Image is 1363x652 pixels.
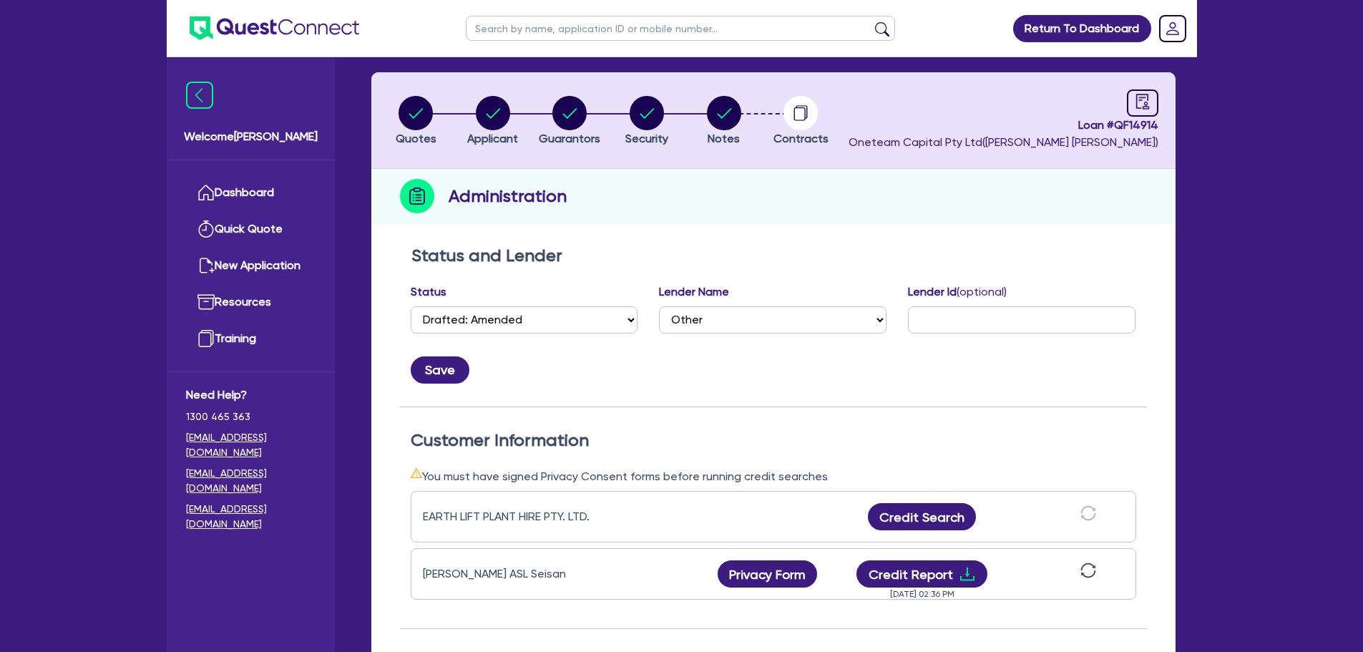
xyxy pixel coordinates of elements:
[186,386,316,404] span: Need Help?
[957,285,1007,298] span: (optional)
[197,330,215,347] img: training
[1076,505,1100,530] button: sync
[466,16,895,41] input: Search by name, application ID or mobile number...
[423,508,602,525] div: EARTH LIFT PLANT HIRE PTY. LTD.
[186,82,213,109] img: icon-menu-close
[1013,15,1151,42] a: Return To Dashboard
[186,430,316,460] a: [EMAIL_ADDRESS][DOMAIN_NAME]
[539,132,600,145] span: Guarantors
[400,179,434,213] img: step-icon
[449,183,567,209] h2: Administration
[395,95,437,148] button: Quotes
[186,321,316,357] a: Training
[423,565,602,583] div: [PERSON_NAME] ASL Seisan
[538,95,601,148] button: Guarantors
[186,502,316,532] a: [EMAIL_ADDRESS][DOMAIN_NAME]
[1154,10,1191,47] a: Dropdown toggle
[1080,505,1096,521] span: sync
[411,245,1135,266] h2: Status and Lender
[718,560,818,588] button: Privacy Form
[186,466,316,496] a: [EMAIL_ADDRESS][DOMAIN_NAME]
[411,467,1136,485] div: You must have signed Privacy Consent forms before running credit searches
[659,283,729,301] label: Lender Name
[856,560,987,588] button: Credit Reportdownload
[184,128,318,145] span: Welcome [PERSON_NAME]
[1135,94,1151,110] span: audit
[197,257,215,274] img: new-application
[868,503,977,530] button: Credit Search
[466,95,519,148] button: Applicant
[625,95,669,148] button: Security
[411,467,422,479] span: warning
[186,175,316,211] a: Dashboard
[186,409,316,424] span: 1300 465 363
[706,95,742,148] button: Notes
[1080,563,1096,578] span: sync
[849,117,1158,134] span: Loan # QF14914
[197,220,215,238] img: quick-quote
[411,283,446,301] label: Status
[959,565,976,583] span: download
[186,248,316,284] a: New Application
[708,132,740,145] span: Notes
[467,132,518,145] span: Applicant
[625,132,668,145] span: Security
[411,430,1136,451] h2: Customer Information
[197,293,215,311] img: resources
[1076,562,1100,587] button: sync
[190,16,359,40] img: quest-connect-logo-blue
[411,356,469,384] button: Save
[908,283,1007,301] label: Lender Id
[773,95,829,148] button: Contracts
[773,132,829,145] span: Contracts
[1127,89,1158,117] a: audit
[849,135,1158,149] span: Oneteam Capital Pty Ltd ( [PERSON_NAME] [PERSON_NAME] )
[396,132,436,145] span: Quotes
[186,284,316,321] a: Resources
[186,211,316,248] a: Quick Quote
